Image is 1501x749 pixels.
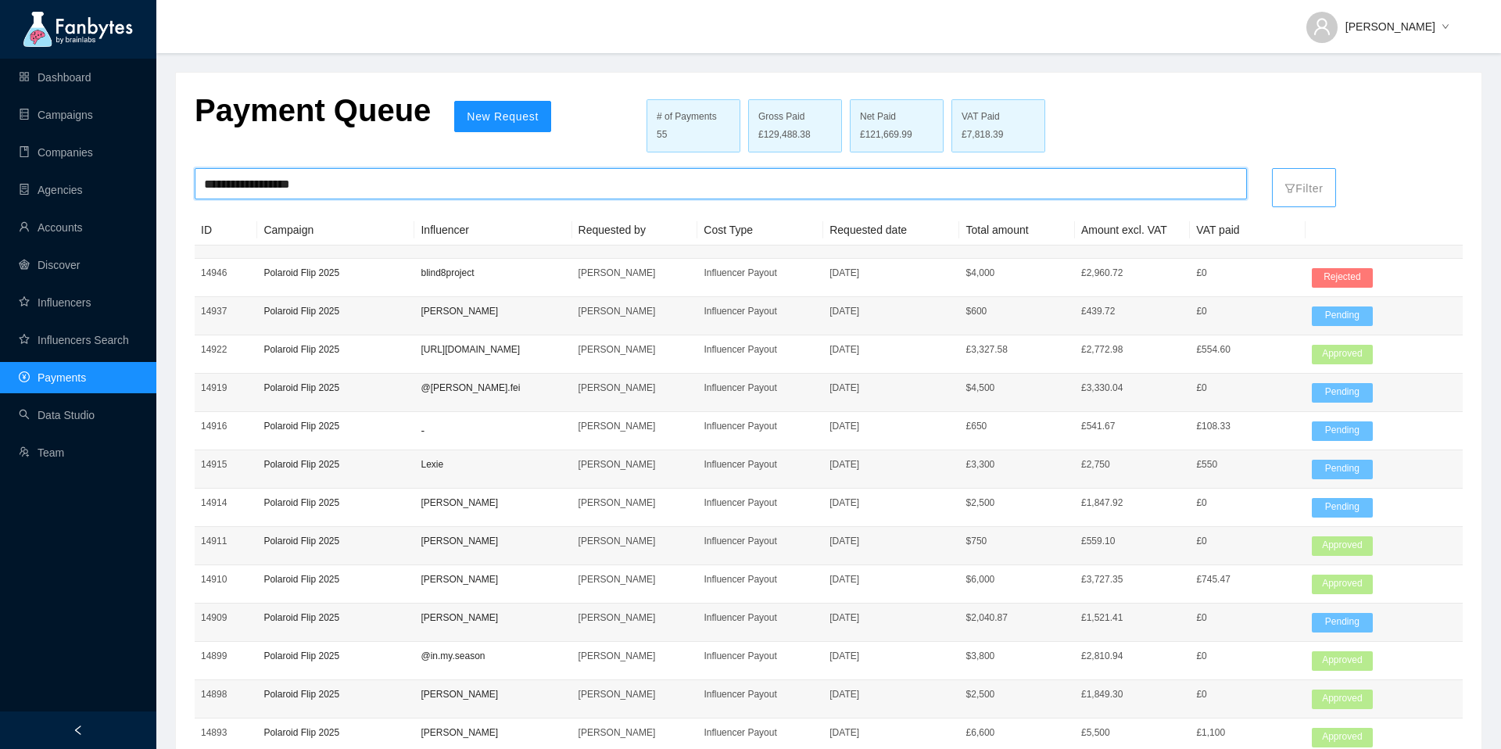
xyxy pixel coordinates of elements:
div: VAT Paid [962,109,1035,124]
p: £ 650 [966,418,1069,434]
p: [DATE] [829,342,953,357]
p: [DATE] [829,572,953,587]
p: blind8project [421,265,565,281]
p: 14919 [201,380,251,396]
span: Approved [1312,345,1373,364]
p: [DATE] [829,533,953,549]
p: $ 2,500 [966,495,1069,511]
p: 14893 [201,725,251,740]
p: £1,521.41 [1081,610,1184,625]
p: [DATE] [829,418,953,434]
div: Gross Paid [758,109,832,124]
a: pay-circlePayments [19,371,86,384]
p: £0 [1196,686,1299,702]
p: Influencer Payout [704,418,817,434]
p: 14909 [201,610,251,625]
p: 14914 [201,495,251,511]
p: £0 [1196,495,1299,511]
p: [PERSON_NAME] [579,725,692,740]
p: Payment Queue [195,91,431,129]
p: [PERSON_NAME] [421,303,565,319]
p: [PERSON_NAME] [579,648,692,664]
p: [DATE] [829,380,953,396]
p: $ 4,000 [966,265,1069,281]
p: [PERSON_NAME] [579,610,692,625]
p: [PERSON_NAME] [579,342,692,357]
p: £2,772.98 [1081,342,1184,357]
p: $ 2,040.87 [966,610,1069,625]
p: 14911 [201,533,251,549]
p: [DATE] [829,303,953,319]
span: Pending [1312,306,1373,326]
button: filterFilter [1272,168,1335,207]
p: £745.47 [1196,572,1299,587]
p: £559.10 [1081,533,1184,549]
p: [PERSON_NAME] [421,610,565,625]
p: Polaroid Flip 2025 [263,418,408,434]
p: Lexie [421,457,565,472]
button: New Request [454,101,551,132]
span: £129,488.38 [758,127,811,142]
p: £541.67 [1081,418,1184,434]
p: £0 [1196,648,1299,664]
p: 14915 [201,457,251,472]
p: [PERSON_NAME] [579,533,692,549]
p: Polaroid Flip 2025 [263,457,408,472]
span: user [1313,17,1331,36]
p: Influencer Payout [704,265,817,281]
p: [DATE] [829,495,953,511]
p: [PERSON_NAME] [421,686,565,702]
p: [PERSON_NAME] [579,380,692,396]
span: down [1442,23,1449,32]
p: Polaroid Flip 2025 [263,572,408,587]
button: [PERSON_NAME]down [1294,8,1462,33]
p: [URL][DOMAIN_NAME] [421,342,565,357]
p: £0 [1196,610,1299,625]
p: Polaroid Flip 2025 [263,533,408,549]
span: Pending [1312,498,1373,518]
span: Rejected [1312,268,1373,288]
span: filter [1284,183,1295,194]
p: Influencer Payout [704,495,817,511]
th: Campaign [257,215,414,245]
p: [DATE] [829,686,953,702]
p: £ 6,600 [966,725,1069,740]
p: $ 3,800 [966,648,1069,664]
span: £7,818.39 [962,127,1003,142]
p: @[PERSON_NAME].fei [421,380,565,396]
p: £5,500 [1081,725,1184,740]
p: Influencer Payout [704,380,817,396]
a: starInfluencers [19,296,91,309]
p: Polaroid Flip 2025 [263,686,408,702]
a: usergroup-addTeam [19,446,64,459]
p: Influencer Payout [704,610,817,625]
span: Pending [1312,383,1373,403]
p: Polaroid Flip 2025 [263,495,408,511]
p: £554.60 [1196,342,1299,357]
p: Influencer Payout [704,686,817,702]
p: Influencer Payout [704,457,817,472]
span: Pending [1312,421,1373,441]
p: 14910 [201,572,251,587]
p: Polaroid Flip 2025 [263,725,408,740]
p: Filter [1284,172,1323,197]
p: £0 [1196,533,1299,549]
p: $ 750 [966,533,1069,549]
p: $ 2,500 [966,686,1069,702]
p: £0 [1196,303,1299,319]
p: [DATE] [829,610,953,625]
p: [DATE] [829,457,953,472]
p: £0 [1196,265,1299,281]
p: £3,330.04 [1081,380,1184,396]
p: Polaroid Flip 2025 [263,648,408,664]
p: Influencer Payout [704,533,817,549]
p: [PERSON_NAME] [579,265,692,281]
p: £1,847.92 [1081,495,1184,511]
p: Polaroid Flip 2025 [263,265,408,281]
th: VAT paid [1190,215,1305,245]
p: 14899 [201,648,251,664]
span: Pending [1312,460,1373,479]
p: Polaroid Flip 2025 [263,303,408,319]
a: userAccounts [19,221,83,234]
p: Influencer Payout [704,572,817,587]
